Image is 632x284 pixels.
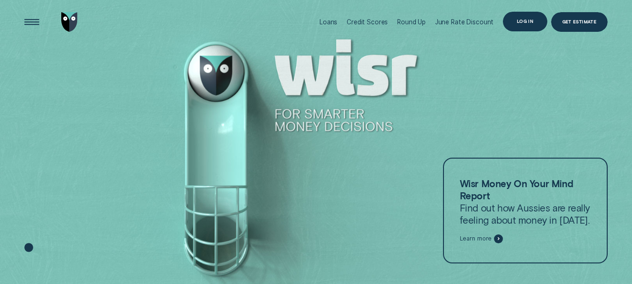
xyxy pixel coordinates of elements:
[320,18,337,26] div: Loans
[22,12,42,32] button: Open Menu
[460,235,492,242] span: Learn more
[397,18,426,26] div: Round Up
[61,12,78,32] img: Wisr
[443,158,608,263] a: Wisr Money On Your Mind ReportFind out how Aussies are really feeling about money in [DATE].Learn...
[460,178,591,226] p: Find out how Aussies are really feeling about money in [DATE].
[517,20,533,23] div: Log in
[503,12,547,32] button: Log in
[551,12,608,32] a: Get Estimate
[347,18,388,26] div: Credit Scores
[435,18,494,26] div: June Rate Discount
[460,178,574,201] strong: Wisr Money On Your Mind Report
